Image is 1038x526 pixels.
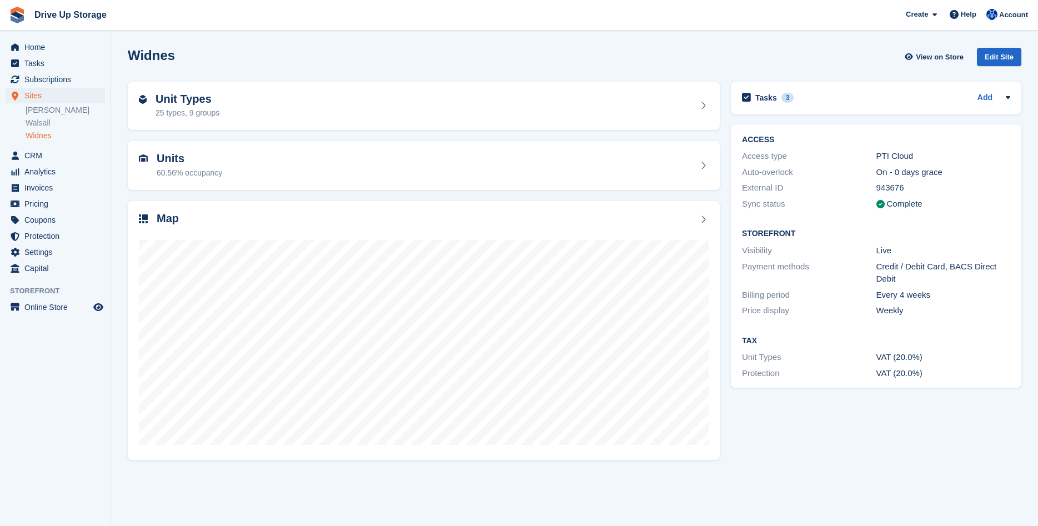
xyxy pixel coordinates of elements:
span: Home [24,39,91,55]
img: map-icn-33ee37083ee616e46c38cad1a60f524a97daa1e2b2c8c0bc3eb3415660979fc1.svg [139,214,148,223]
a: menu [6,261,105,276]
h2: ACCESS [742,136,1010,144]
h2: Widnes [128,48,175,63]
div: Price display [742,304,876,317]
h2: Units [157,152,222,165]
a: menu [6,39,105,55]
a: [PERSON_NAME] [26,105,105,116]
div: External ID [742,182,876,194]
h2: Tasks [755,93,777,103]
div: 3 [781,93,794,103]
img: Widnes Team [986,9,997,20]
div: Live [876,244,1010,257]
span: View on Store [916,52,964,63]
div: Credit / Debit Card, BACS Direct Debit [876,261,1010,285]
span: Analytics [24,164,91,179]
a: menu [6,148,105,163]
a: menu [6,72,105,87]
img: unit-type-icn-2b2737a686de81e16bb02015468b77c625bbabd49415b5ef34ead5e3b44a266d.svg [139,95,147,104]
a: Unit Types 25 types, 9 groups [128,82,720,131]
a: menu [6,244,105,260]
span: Protection [24,228,91,244]
span: Sites [24,88,91,103]
a: Widnes [26,131,105,141]
div: VAT (20.0%) [876,351,1010,364]
div: Weekly [876,304,1010,317]
h2: Tax [742,337,1010,345]
div: 25 types, 9 groups [156,107,219,119]
span: Pricing [24,196,91,212]
div: 60.56% occupancy [157,167,222,179]
a: View on Store [903,48,968,66]
span: Create [906,9,928,20]
a: menu [6,196,105,212]
span: Help [961,9,976,20]
img: stora-icon-8386f47178a22dfd0bd8f6a31ec36ba5ce8667c1dd55bd0f319d3a0aa187defe.svg [9,7,26,23]
a: Drive Up Storage [30,6,111,24]
div: Auto-overlock [742,166,876,179]
span: Capital [24,261,91,276]
a: menu [6,56,105,71]
div: Visibility [742,244,876,257]
div: 943676 [876,182,1010,194]
span: Settings [24,244,91,260]
span: Invoices [24,180,91,196]
span: Storefront [10,285,111,297]
a: Units 60.56% occupancy [128,141,720,190]
div: Edit Site [977,48,1021,66]
a: menu [6,88,105,103]
div: VAT (20.0%) [876,367,1010,380]
span: Coupons [24,212,91,228]
div: On - 0 days grace [876,166,1010,179]
span: CRM [24,148,91,163]
span: Online Store [24,299,91,315]
div: PTI Cloud [876,150,1010,163]
a: Add [977,92,992,104]
div: Payment methods [742,261,876,285]
img: unit-icn-7be61d7bf1b0ce9d3e12c5938cc71ed9869f7b940bace4675aadf7bd6d80202e.svg [139,154,148,162]
span: Subscriptions [24,72,91,87]
span: Tasks [24,56,91,71]
div: Billing period [742,289,876,302]
a: Preview store [92,300,105,314]
div: Protection [742,367,876,380]
a: Walsall [26,118,105,128]
a: menu [6,299,105,315]
span: Account [999,9,1028,21]
a: menu [6,180,105,196]
a: menu [6,164,105,179]
div: Complete [887,198,922,211]
a: menu [6,212,105,228]
div: Access type [742,150,876,163]
a: Map [128,201,720,460]
h2: Unit Types [156,93,219,106]
h2: Storefront [742,229,1010,238]
div: Every 4 weeks [876,289,1010,302]
div: Unit Types [742,351,876,364]
a: menu [6,228,105,244]
div: Sync status [742,198,876,211]
a: Edit Site [977,48,1021,71]
h2: Map [157,212,179,225]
